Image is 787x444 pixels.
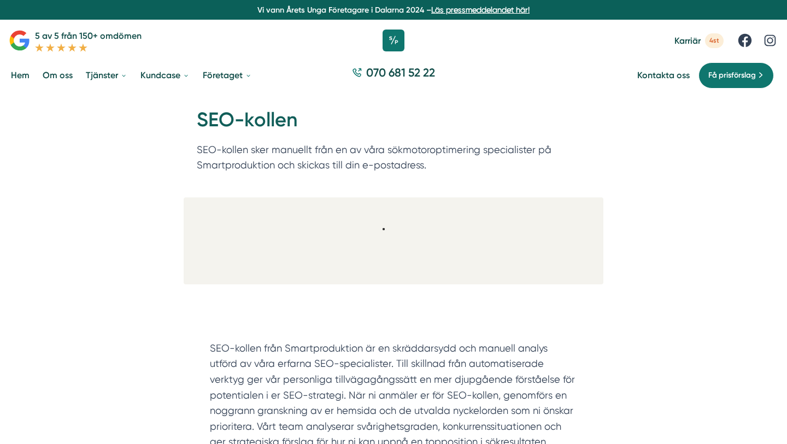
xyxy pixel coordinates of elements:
a: Kundcase [138,61,192,89]
a: 070 681 52 22 [348,65,439,86]
p: SEO-kollen sker manuellt från en av våra sökmotoroptimering specialister på Smartproduktion och s... [197,142,590,179]
a: Tjänster [84,61,130,89]
p: Vi vann Årets Unga Företagare i Dalarna 2024 – [4,4,783,15]
a: Kontakta oss [637,70,690,80]
a: Läs pressmeddelandet här! [431,5,530,14]
span: 4st [705,33,724,48]
a: Hem [9,61,32,89]
a: Karriär 4st [674,33,724,48]
span: Karriär [674,36,701,46]
a: Få prisförslag [698,62,774,89]
h1: SEO-kollen [197,107,590,142]
a: Om oss [40,61,75,89]
p: 5 av 5 från 150+ omdömen [35,29,142,43]
span: Få prisförslag [708,69,756,81]
a: Företaget [201,61,254,89]
span: 070 681 52 22 [366,65,435,80]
